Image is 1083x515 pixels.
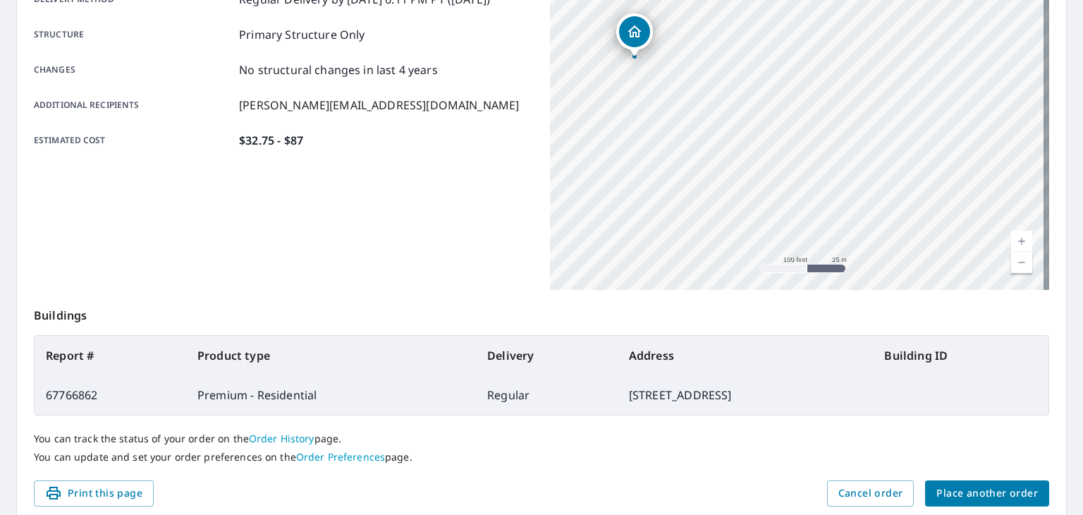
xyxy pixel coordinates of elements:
[239,132,303,149] p: $32.75 - $87
[618,375,874,415] td: [STREET_ADDRESS]
[873,336,1048,375] th: Building ID
[34,480,154,507] button: Print this page
[34,451,1049,464] p: You can update and set your order preferences on the page.
[616,13,653,57] div: Dropped pin, building 1, Residential property, 27372 Dogridge Rd Brookville, IN 47012
[35,336,186,375] th: Report #
[296,450,385,464] a: Order Preferences
[1011,252,1032,273] a: Current Level 18, Zoom Out
[34,290,1049,335] p: Buildings
[35,375,186,415] td: 67766862
[1011,231,1032,252] a: Current Level 18, Zoom In
[838,485,903,502] span: Cancel order
[34,432,1049,445] p: You can track the status of your order on the page.
[239,97,519,114] p: [PERSON_NAME][EMAIL_ADDRESS][DOMAIN_NAME]
[618,336,874,375] th: Address
[34,26,233,43] p: Structure
[186,336,476,375] th: Product type
[34,132,233,149] p: Estimated cost
[34,61,233,78] p: Changes
[925,480,1049,507] button: Place another order
[249,432,314,445] a: Order History
[476,375,618,415] td: Regular
[45,485,142,502] span: Print this page
[239,61,438,78] p: No structural changes in last 4 years
[936,485,1038,502] span: Place another order
[476,336,618,375] th: Delivery
[827,480,914,507] button: Cancel order
[186,375,476,415] td: Premium - Residential
[34,97,233,114] p: Additional recipients
[239,26,365,43] p: Primary Structure Only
